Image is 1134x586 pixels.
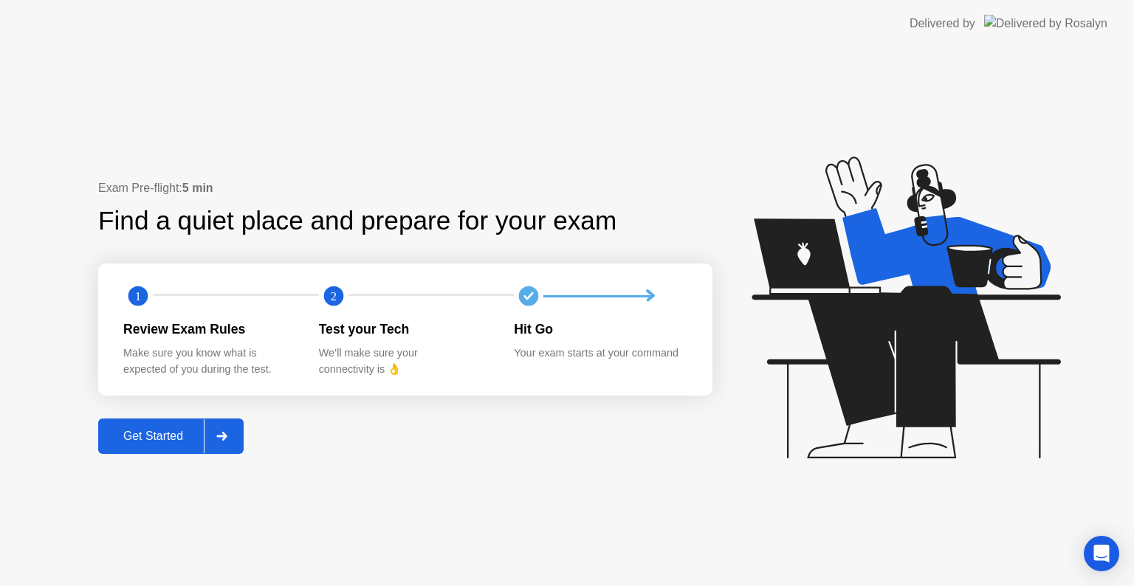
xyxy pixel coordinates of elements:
[98,418,244,454] button: Get Started
[123,320,295,339] div: Review Exam Rules
[1084,536,1119,571] div: Open Intercom Messenger
[514,345,686,362] div: Your exam starts at your command
[984,15,1107,32] img: Delivered by Rosalyn
[182,182,213,194] b: 5 min
[331,289,337,303] text: 2
[135,289,141,303] text: 1
[514,320,686,339] div: Hit Go
[319,320,491,339] div: Test your Tech
[123,345,295,377] div: Make sure you know what is expected of you during the test.
[910,15,975,32] div: Delivered by
[103,430,204,443] div: Get Started
[98,179,712,197] div: Exam Pre-flight:
[319,345,491,377] div: We’ll make sure your connectivity is 👌
[98,201,619,241] div: Find a quiet place and prepare for your exam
